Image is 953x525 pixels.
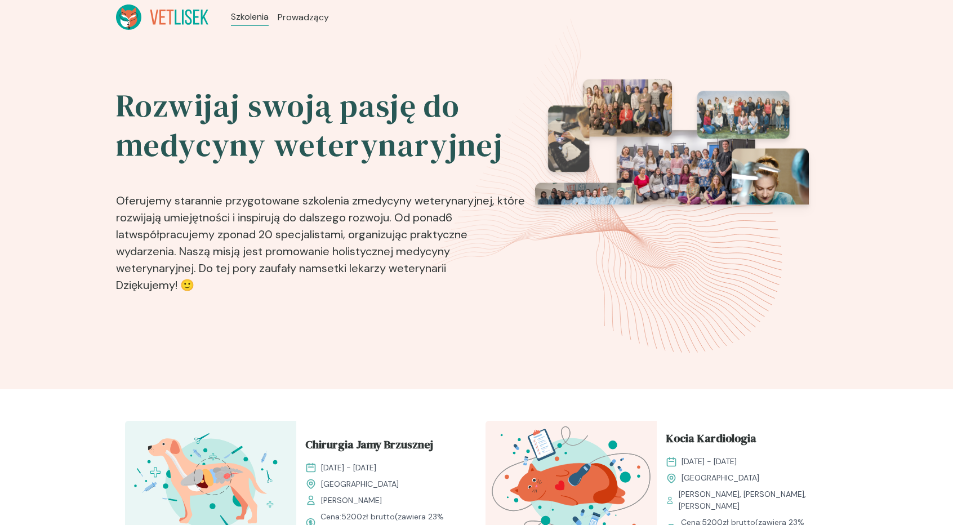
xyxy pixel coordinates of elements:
h2: Rozwijaj swoją pasję do medycyny weterynaryjnej [116,86,527,165]
span: [PERSON_NAME] [321,495,382,506]
span: Kocia Kardiologia [666,430,756,451]
a: Szkolenia [231,10,269,24]
span: 5200 zł brutto [341,511,395,522]
span: Chirurgia Jamy Brzusznej [305,436,433,457]
span: [PERSON_NAME], [PERSON_NAME], [PERSON_NAME] [679,488,819,512]
span: [GEOGRAPHIC_DATA] [321,478,399,490]
span: [DATE] - [DATE] [321,462,376,474]
a: Prowadzący [278,11,329,24]
p: Oferujemy starannie przygotowane szkolenia z , które rozwijają umiejętności i inspirują do dalsze... [116,174,527,298]
b: setki lekarzy weterynarii [322,261,446,275]
img: eventsPhotosRoll2.png [535,79,809,302]
span: [GEOGRAPHIC_DATA] [682,472,759,484]
b: medycyny weterynaryjnej [358,193,492,208]
span: [DATE] - [DATE] [682,456,737,468]
b: ponad 20 specjalistami [223,227,343,242]
a: Chirurgia Jamy Brzusznej [305,436,458,457]
a: Kocia Kardiologia [666,430,819,451]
